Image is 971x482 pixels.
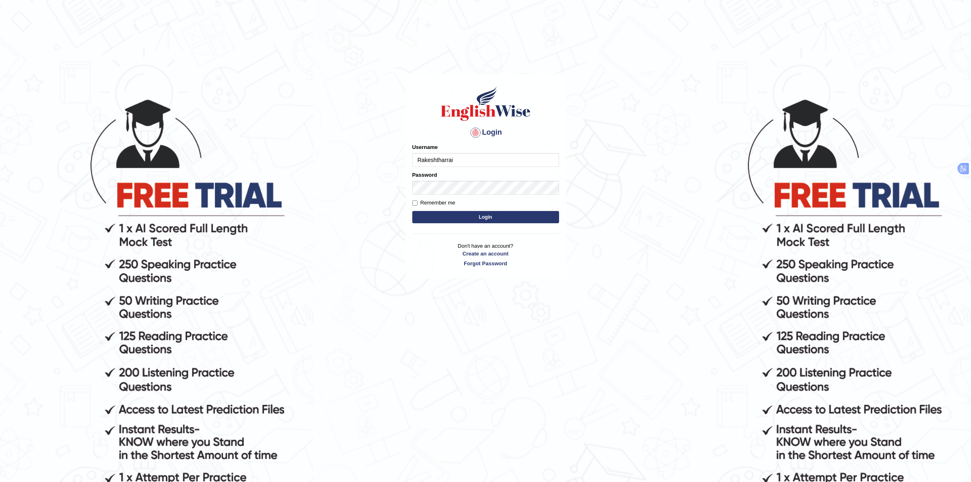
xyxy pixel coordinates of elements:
a: Create an account [412,250,559,258]
img: Logo of English Wise sign in for intelligent practice with AI [439,85,532,122]
label: Username [412,143,438,151]
h4: Login [412,126,559,139]
p: Don't have an account? [412,242,559,267]
label: Remember me [412,199,456,207]
a: Forgot Password [412,260,559,267]
button: Login [412,211,559,223]
input: Remember me [412,200,418,206]
label: Password [412,171,437,179]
